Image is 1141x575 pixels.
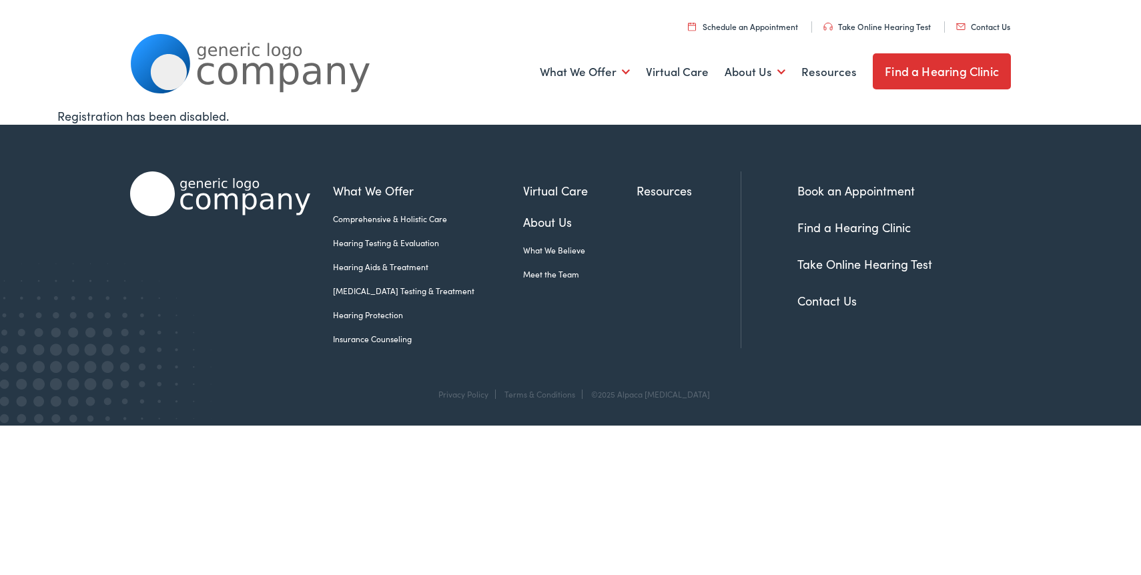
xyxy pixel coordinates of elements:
[523,244,637,256] a: What We Believe
[333,333,523,345] a: Insurance Counseling
[823,21,931,32] a: Take Online Hearing Test
[333,213,523,225] a: Comprehensive & Holistic Care
[333,309,523,321] a: Hearing Protection
[725,47,785,97] a: About Us
[797,219,911,235] a: Find a Hearing Clinic
[130,171,310,216] img: Alpaca Audiology
[523,268,637,280] a: Meet the Team
[585,390,710,399] div: ©2025 Alpaca [MEDICAL_DATA]
[797,255,932,272] a: Take Online Hearing Test
[688,21,798,32] a: Schedule an Appointment
[523,213,637,231] a: About Us
[801,47,857,97] a: Resources
[873,53,1011,89] a: Find a Hearing Clinic
[956,21,1010,32] a: Contact Us
[797,292,857,309] a: Contact Us
[333,261,523,273] a: Hearing Aids & Treatment
[797,182,915,199] a: Book an Appointment
[956,23,966,30] img: utility icon
[333,181,523,199] a: What We Offer
[523,181,637,199] a: Virtual Care
[540,47,630,97] a: What We Offer
[333,285,523,297] a: [MEDICAL_DATA] Testing & Treatment
[823,23,833,31] img: utility icon
[333,237,523,249] a: Hearing Testing & Evaluation
[57,107,1084,125] div: Registration has been disabled.
[646,47,709,97] a: Virtual Care
[504,388,575,400] a: Terms & Conditions
[688,22,696,31] img: utility icon
[438,388,488,400] a: Privacy Policy
[637,181,741,199] a: Resources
